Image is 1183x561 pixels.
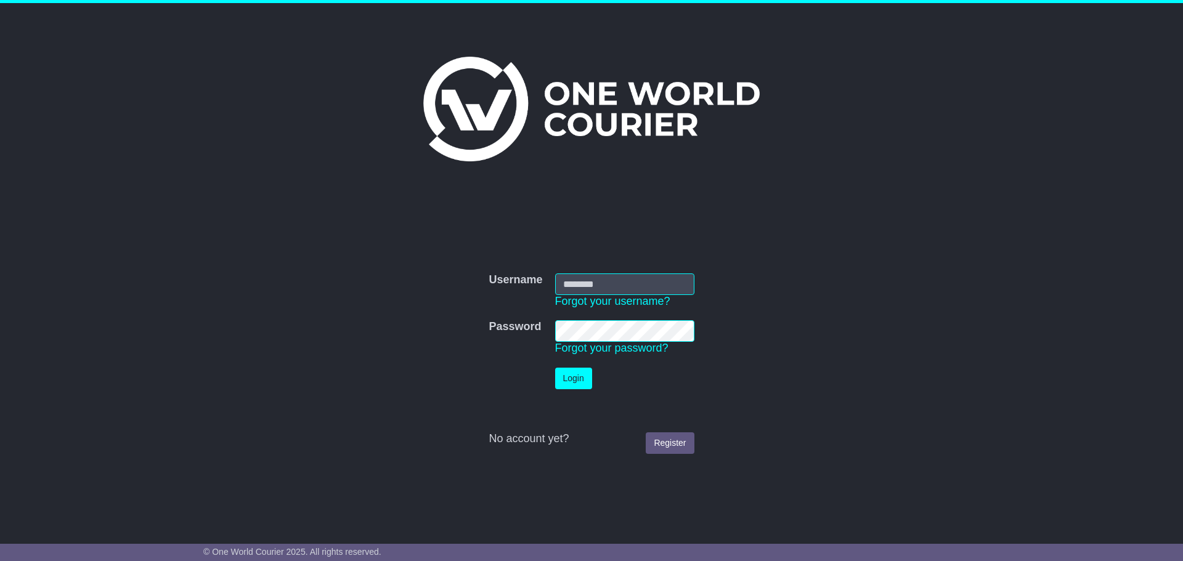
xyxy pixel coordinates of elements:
label: Password [489,320,541,334]
span: © One World Courier 2025. All rights reserved. [203,547,381,557]
button: Login [555,368,592,389]
a: Forgot your password? [555,342,669,354]
a: Register [646,432,694,454]
a: Forgot your username? [555,295,670,307]
img: One World [423,57,760,161]
div: No account yet? [489,432,694,446]
label: Username [489,273,542,287]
